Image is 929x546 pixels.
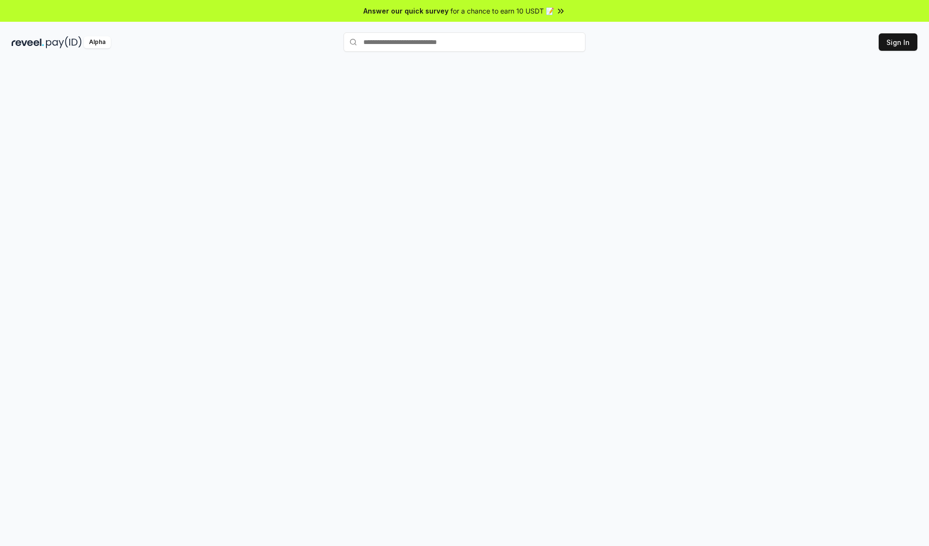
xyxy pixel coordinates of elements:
div: Alpha [84,36,111,48]
span: Answer our quick survey [363,6,449,16]
img: pay_id [46,36,82,48]
span: for a chance to earn 10 USDT 📝 [450,6,554,16]
button: Sign In [879,33,917,51]
img: reveel_dark [12,36,44,48]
